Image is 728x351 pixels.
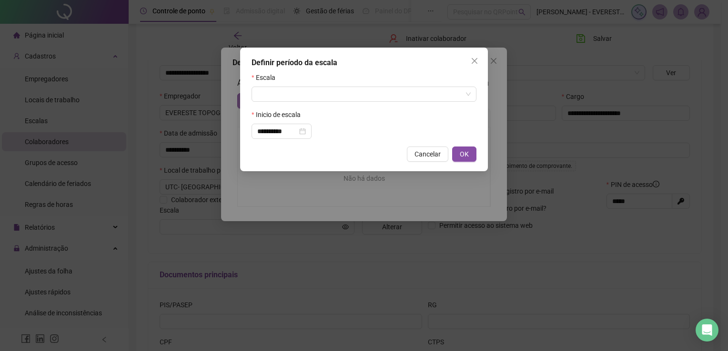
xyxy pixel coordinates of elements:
[460,149,469,159] span: OK
[696,319,718,341] div: Open Intercom Messenger
[467,53,482,68] button: Close
[415,149,441,159] span: Cancelar
[452,146,476,162] button: OK
[252,72,282,83] label: Escala
[252,109,307,120] label: Inicio de escala
[407,146,448,162] button: Cancelar
[252,57,476,68] div: Definir período da escala
[471,57,478,65] span: close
